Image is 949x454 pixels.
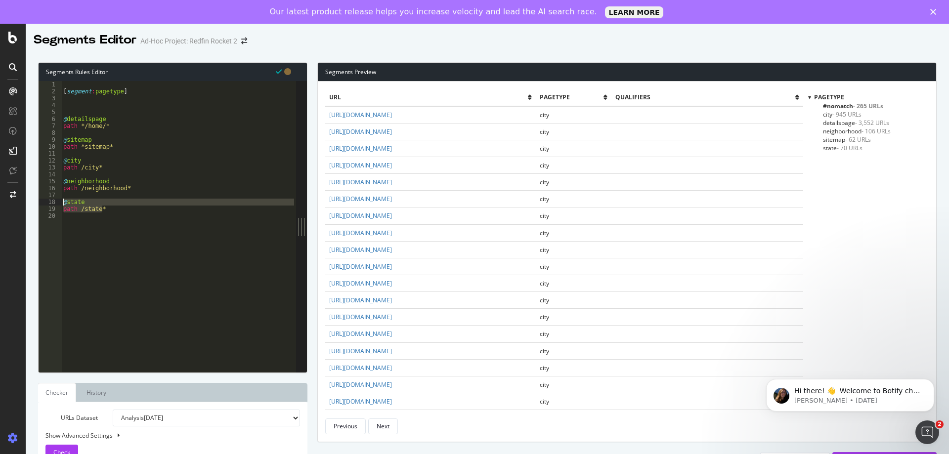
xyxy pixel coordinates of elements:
a: [URL][DOMAIN_NAME] [329,364,392,372]
div: Next [377,422,389,430]
span: pagetype [814,93,844,101]
div: 11 [39,150,62,157]
a: [URL][DOMAIN_NAME] [329,279,392,288]
div: 17 [39,192,62,199]
span: 2 [936,420,944,428]
div: 7 [39,123,62,129]
a: [URL][DOMAIN_NAME] [329,111,392,119]
div: Segments Preview [318,63,936,82]
span: Click to filter pagetype on city [823,110,862,119]
span: city [540,262,549,271]
a: [URL][DOMAIN_NAME] [329,229,392,237]
span: city [540,397,549,406]
span: city [540,380,549,389]
iframe: Intercom notifications message [751,358,949,427]
a: [URL][DOMAIN_NAME] [329,330,392,338]
span: - 70 URLs [837,144,863,152]
a: [URL][DOMAIN_NAME] [329,313,392,321]
div: Segments Rules Editor [39,63,307,81]
a: [URL][DOMAIN_NAME] [329,195,392,203]
span: city [540,229,549,237]
div: 16 [39,185,62,192]
div: 18 [39,199,62,206]
span: Click to filter pagetype on detailspage [823,119,889,127]
div: Segments Editor [34,32,136,48]
div: 1 [39,81,62,88]
span: You have unsaved modifications [284,67,291,76]
a: [URL][DOMAIN_NAME] [329,397,392,406]
a: [URL][DOMAIN_NAME] [329,127,392,136]
span: city [540,364,549,372]
span: city [540,178,549,186]
div: 5 [39,109,62,116]
span: url [329,93,528,101]
div: 9 [39,136,62,143]
div: 10 [39,143,62,150]
span: city [540,313,549,321]
div: 6 [39,116,62,123]
span: city [540,211,549,220]
span: city [540,296,549,304]
div: 12 [39,157,62,164]
div: 13 [39,164,62,171]
div: Close [930,9,940,15]
div: 2 [39,88,62,95]
span: Click to filter pagetype on sitemap [823,135,871,144]
div: 19 [39,206,62,212]
iframe: Intercom live chat [915,420,939,444]
span: qualifiers [615,93,795,101]
a: [URL][DOMAIN_NAME] [329,144,392,153]
span: city [540,161,549,169]
span: Syntax is valid [276,67,282,76]
a: History [79,383,114,402]
span: Click to filter pagetype on #nomatch [823,102,883,110]
a: [URL][DOMAIN_NAME] [329,296,392,304]
div: Our latest product release helps you increase velocity and lead the AI search race. [270,7,597,17]
span: - 62 URLs [845,135,871,144]
span: - 3,552 URLs [855,119,889,127]
span: Click to filter pagetype on neighborhood [823,127,891,135]
a: Checker [38,383,76,402]
div: Previous [334,422,357,430]
a: [URL][DOMAIN_NAME] [329,161,392,169]
a: [URL][DOMAIN_NAME] [329,380,392,389]
span: - 265 URLs [853,102,883,110]
span: city [540,246,549,254]
span: city [540,347,549,355]
a: [URL][DOMAIN_NAME] [329,347,392,355]
button: Next [368,418,398,434]
span: city [540,111,549,119]
a: [URL][DOMAIN_NAME] [329,211,392,220]
span: - 945 URLs [832,110,862,119]
div: arrow-right-arrow-left [241,38,247,44]
span: Click to filter pagetype on state [823,144,863,152]
span: city [540,330,549,338]
div: Ad-Hoc Project: Redfin Rocket 2 [140,36,237,46]
span: pagetype [540,93,604,101]
label: URLs Dataset [38,410,105,426]
div: 3 [39,95,62,102]
a: LEARN MORE [605,6,664,18]
a: [URL][DOMAIN_NAME] [329,262,392,271]
button: Previous [325,418,366,434]
span: city [540,127,549,136]
span: city [540,144,549,153]
div: Show Advanced Settings [38,431,293,440]
a: [URL][DOMAIN_NAME] [329,178,392,186]
span: city [540,195,549,203]
span: city [540,279,549,288]
div: 4 [39,102,62,109]
span: - 106 URLs [862,127,891,135]
div: 8 [39,129,62,136]
a: [URL][DOMAIN_NAME] [329,246,392,254]
div: 20 [39,212,62,219]
div: 14 [39,171,62,178]
div: 15 [39,178,62,185]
